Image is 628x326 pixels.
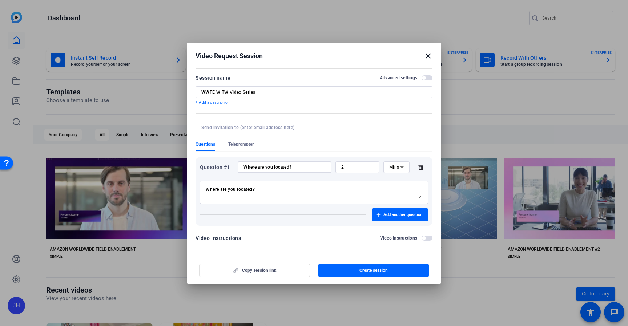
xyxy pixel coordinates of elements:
h2: Video Instructions [380,235,418,241]
div: Question #1 [200,163,234,172]
button: Add another question [372,208,428,221]
input: Send invitation to (enter email address here) [201,125,424,130]
input: Enter Session Name [201,89,427,95]
span: Teleprompter [228,141,254,147]
span: Questions [196,141,215,147]
p: + Add a description [196,100,432,105]
input: Time [341,164,374,170]
h2: Advanced settings [380,75,417,81]
input: Enter your question here [243,164,326,170]
div: Session name [196,73,230,82]
div: Video Instructions [196,234,241,242]
mat-icon: close [424,52,432,60]
span: Mins [389,165,399,170]
div: Video Request Session [196,52,432,60]
button: Create session [318,264,429,277]
span: Create session [359,267,388,273]
span: Add another question [383,212,422,218]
